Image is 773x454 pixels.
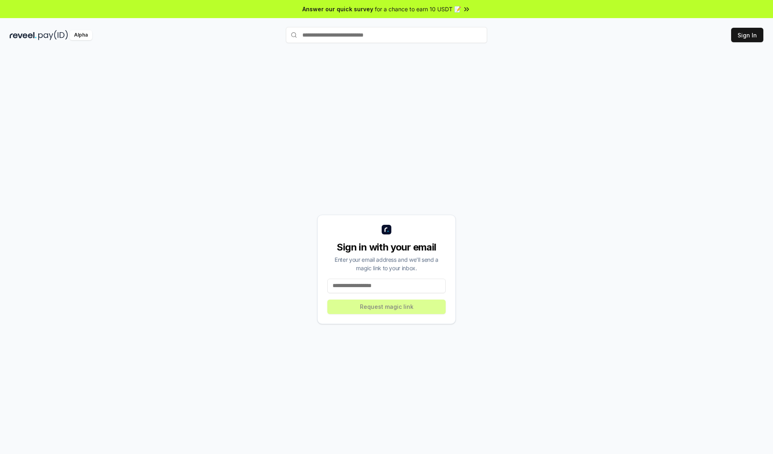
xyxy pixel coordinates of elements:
img: pay_id [38,30,68,40]
div: Enter your email address and we’ll send a magic link to your inbox. [327,255,446,272]
div: Alpha [70,30,92,40]
button: Sign In [731,28,763,42]
div: Sign in with your email [327,241,446,254]
span: for a chance to earn 10 USDT 📝 [375,5,461,13]
span: Answer our quick survey [302,5,373,13]
img: reveel_dark [10,30,37,40]
img: logo_small [382,225,391,234]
